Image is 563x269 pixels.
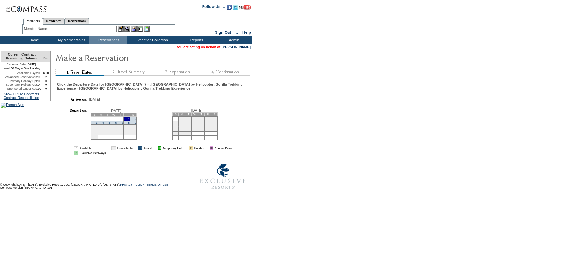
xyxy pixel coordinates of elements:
img: step2_state1.gif [104,69,153,76]
a: 4 [102,121,104,124]
img: i.gif [205,147,208,150]
td: Available Days: [1,71,38,75]
td: Unavailable [117,146,133,150]
td: 23 [185,128,192,131]
a: Become our fan on Facebook [227,6,232,10]
img: step4_state1.gif [202,69,250,76]
td: T [185,112,192,116]
td: 17 [192,124,198,128]
td: 2 [185,116,192,121]
td: My Memberships [52,36,89,44]
img: View [124,26,130,32]
a: Reservations [65,18,89,24]
span: Renewal Date: [7,62,26,66]
img: Reservations [137,26,143,32]
td: M [98,113,104,116]
td: 26 [204,128,211,131]
a: Follow us on Twitter [233,6,238,10]
td: 2 [42,75,50,79]
td: Temporary Hold [163,146,183,150]
td: 23 [130,128,137,132]
span: You are acting on behalf of: [176,45,251,49]
img: French Alps [1,103,24,108]
td: 0 [42,87,50,91]
td: Follow Us :: [202,4,225,12]
td: 4 [198,116,204,121]
div: Click the Departure Date for [GEOGRAPHIC_DATA] 7 - , [GEOGRAPHIC_DATA] by Helicopter: Gorilla Tre... [57,83,250,90]
td: Arrive on: [60,97,87,101]
td: F [204,112,211,116]
td: 14 [117,124,124,128]
td: 21 [117,128,124,132]
td: 18 [198,124,204,128]
a: 5 [109,121,110,124]
a: Members [23,18,43,25]
td: 01 [158,146,161,150]
img: Exclusive Resorts [194,160,252,193]
a: Sign Out [215,30,231,35]
td: Primary Holiday Opt: [1,79,38,83]
a: 2 [135,117,136,121]
span: Level: [3,66,11,70]
td: S [130,113,137,116]
td: 01 [111,146,116,150]
a: [PERSON_NAME] [222,45,251,49]
td: 0 [42,83,50,87]
td: 0 [38,79,42,83]
td: 25 [198,128,204,131]
td: W [192,112,198,116]
td: 25 [98,132,104,135]
td: 0 [42,79,50,83]
td: 01 [210,146,213,150]
td: 11 [198,121,204,124]
td: Secondary Holiday Opt: [1,83,38,87]
img: Become our fan on Facebook [227,5,232,10]
td: 15 [179,124,185,128]
td: 3 [192,116,198,121]
td: 27 [211,128,217,131]
img: i.gif [134,147,137,150]
td: 16 [185,124,192,128]
a: PRIVACY POLICY [120,183,144,186]
td: 1 [124,117,130,121]
td: Advanced Reservations: [1,75,38,79]
td: Exclusive Getaways [80,151,106,155]
td: 30 [130,132,137,135]
td: 24 [91,132,98,135]
td: Admin [215,36,252,44]
td: 29 [179,131,185,135]
td: S [91,113,98,116]
td: 13 [111,124,117,128]
td: F [124,113,130,116]
img: i.gif [107,147,110,150]
td: T [117,113,124,116]
td: 26 [104,132,111,135]
td: 12 [104,124,111,128]
td: Reports [177,36,215,44]
td: 29 [124,132,130,135]
td: Reservations [89,36,127,44]
td: 01 [74,151,78,155]
a: Show Future Contracts [4,92,39,96]
td: Sponsored Guest Res: [1,87,38,91]
td: 6 [211,116,217,121]
td: 01 [138,146,142,150]
td: 01 [189,146,193,150]
img: step1_state2.gif [55,69,104,76]
td: 10 [192,121,198,124]
td: Available [80,146,106,150]
td: 11 [98,124,104,128]
td: Special Event [215,146,232,150]
td: Home [15,36,52,44]
td: 20 [111,128,117,132]
img: i.gif [185,147,188,150]
img: step3_state1.gif [153,69,202,76]
td: 9 [185,121,192,124]
a: Subscribe to our YouTube Channel [239,6,251,10]
a: Contract Reconciliation [4,96,39,100]
td: 6.00 [42,71,50,75]
td: S [211,112,217,116]
td: 99 [38,87,42,91]
span: [DATE] [110,109,121,113]
td: S [172,112,179,116]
